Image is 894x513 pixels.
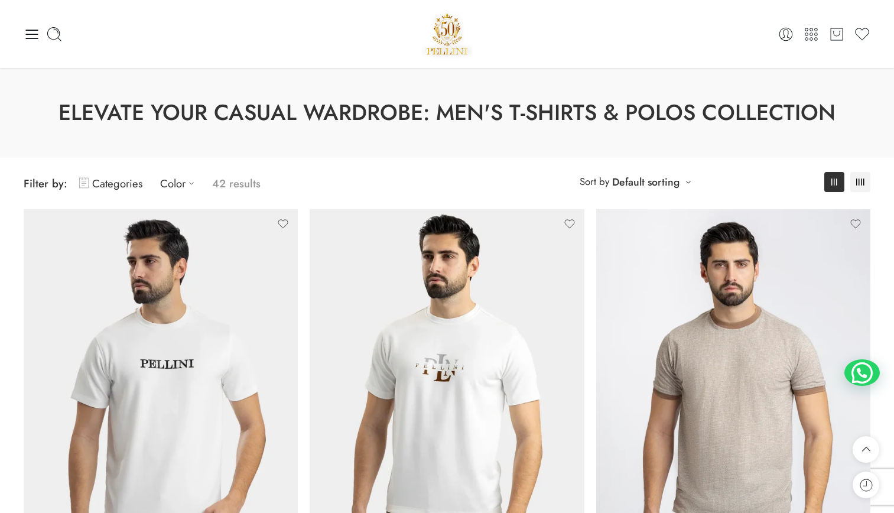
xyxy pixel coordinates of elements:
span: Sort by [580,172,609,191]
a: Login / Register [778,26,794,43]
img: Pellini [422,9,473,59]
a: Wishlist [854,26,870,43]
a: Cart [828,26,845,43]
a: Default sorting [612,174,680,190]
a: Pellini - [422,9,473,59]
span: Filter by: [24,176,67,191]
a: Categories [79,170,142,197]
a: Color [160,170,200,197]
p: 42 results [212,170,261,197]
h1: Elevate Your Casual Wardrobe: Men's T-Shirts & Polos Collection [30,98,864,128]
